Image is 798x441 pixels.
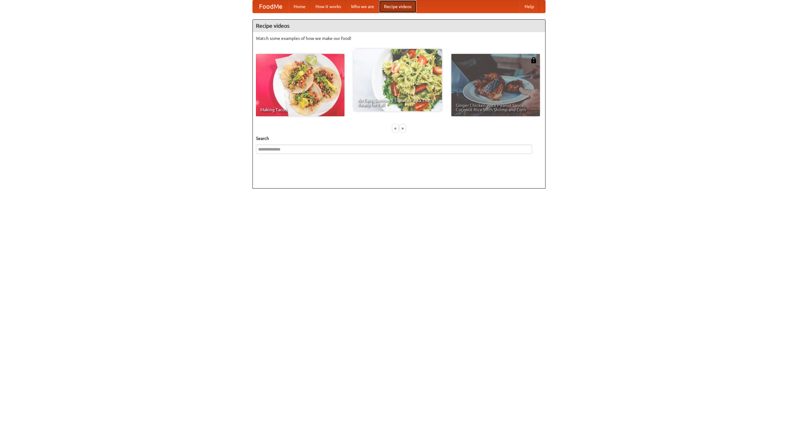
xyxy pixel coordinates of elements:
span: An Easy, Summery Tomato Pasta That's Ready for Fall [358,98,438,107]
a: How it works [310,0,346,13]
a: Help [520,0,539,13]
a: Home [289,0,310,13]
p: Watch some examples of how we make our food! [256,35,542,41]
img: 483408.png [531,57,537,63]
a: An Easy, Summery Tomato Pasta That's Ready for Fall [353,49,442,111]
div: » [400,124,406,132]
a: Who we are [346,0,379,13]
span: Making Tacos [260,108,340,112]
a: Recipe videos [379,0,416,13]
a: FoodMe [253,0,289,13]
h4: Recipe videos [253,20,545,32]
div: « [392,124,398,132]
h5: Search [256,135,542,141]
a: Making Tacos [256,54,344,116]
